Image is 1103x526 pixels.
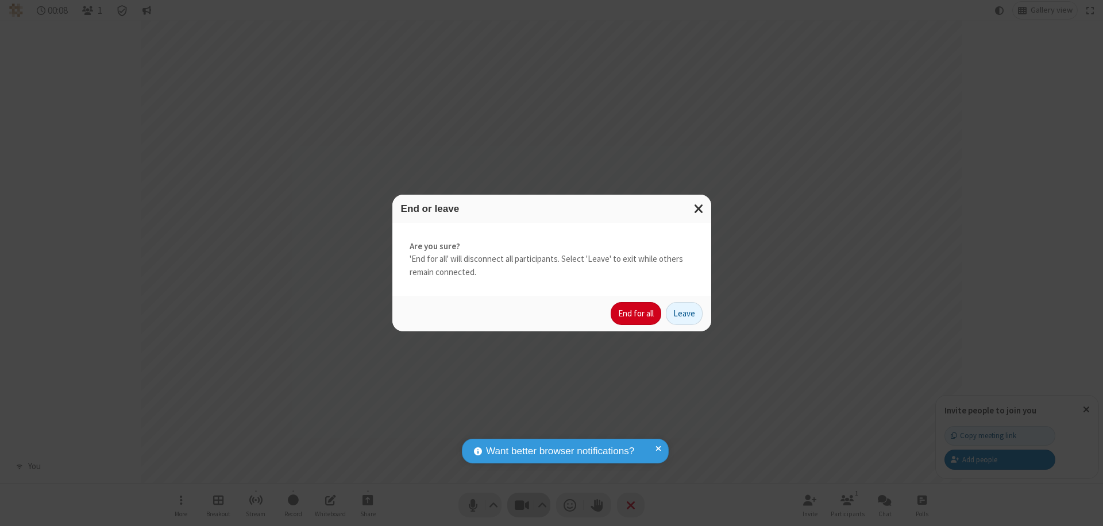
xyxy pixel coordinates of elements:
button: Leave [666,302,703,325]
div: 'End for all' will disconnect all participants. Select 'Leave' to exit while others remain connec... [392,223,711,296]
h3: End or leave [401,203,703,214]
strong: Are you sure? [410,240,694,253]
span: Want better browser notifications? [486,444,634,459]
button: Close modal [687,195,711,223]
button: End for all [611,302,661,325]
